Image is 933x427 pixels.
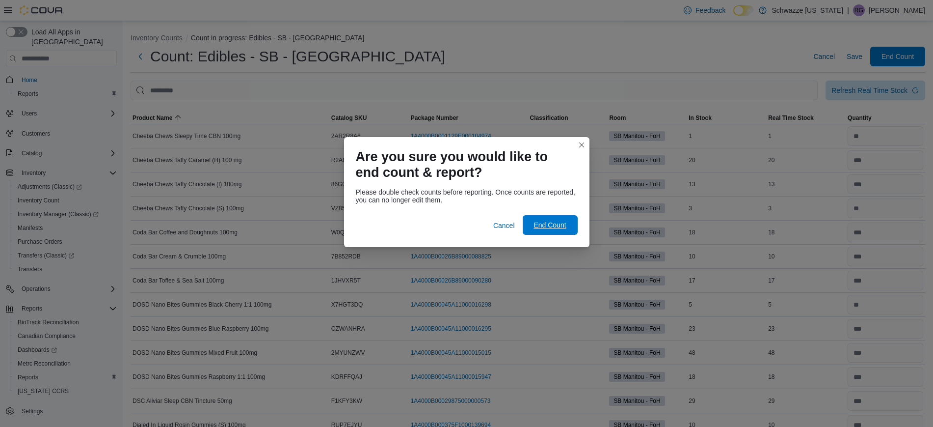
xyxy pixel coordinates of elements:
[356,188,578,204] div: Please double check counts before reporting. Once counts are reported, you can no longer edit them.
[356,149,570,180] h1: Are you sure you would like to end count & report?
[523,215,578,235] button: End Count
[576,139,587,151] button: Closes this modal window
[533,220,566,230] span: End Count
[493,221,515,230] span: Cancel
[489,216,519,235] button: Cancel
